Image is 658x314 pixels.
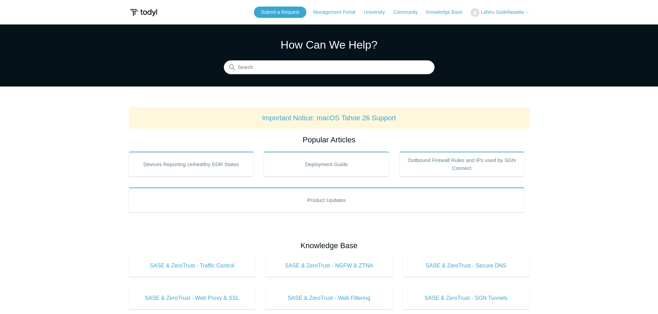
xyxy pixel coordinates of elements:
a: SASE & ZeroTrust - Traffic Control [129,255,256,277]
a: Management Portal [313,9,362,16]
span: SASE & ZeroTrust - Web Filtering [276,294,382,302]
span: SASE & ZeroTrust - SGN Tunnels [413,294,519,302]
input: Search [224,61,435,74]
span: SASE & ZeroTrust - Traffic Control [139,262,245,270]
a: Product Updates [129,188,524,212]
a: SASE & ZeroTrust - Secure DNS [403,255,530,277]
button: Lahiru Godellawatta [471,8,530,17]
span: Lahiru Godellawatta [481,9,524,15]
img: Todyl Support Center Help Center home page [129,6,158,19]
a: University [364,9,392,16]
a: SASE & ZeroTrust - Web Filtering [266,287,392,309]
h2: Popular Articles [129,134,530,145]
span: SASE & ZeroTrust - NGFW & ZTNA [276,262,382,270]
a: Submit a Request [254,7,306,18]
span: SASE & ZeroTrust - Secure DNS [413,262,519,270]
h2: Knowledge Base [129,240,530,251]
a: SASE & ZeroTrust - NGFW & ZTNA [266,255,392,277]
span: SASE & ZeroTrust - Web Proxy & SSL [139,294,245,302]
a: Important Notice: macOS Tahoe 26 Support [262,114,396,122]
a: Knowledge Base [426,9,469,16]
a: Devices Reporting Unhealthy EDR States [129,152,254,176]
h1: How Can We Help? [224,37,435,53]
a: Community [393,9,425,16]
a: Outbound Firewall Rules and IPs used by SGN Connect [399,152,524,176]
a: SASE & ZeroTrust - SGN Tunnels [403,287,530,309]
a: Deployment Guide [264,152,389,176]
a: SASE & ZeroTrust - Web Proxy & SSL [129,287,256,309]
